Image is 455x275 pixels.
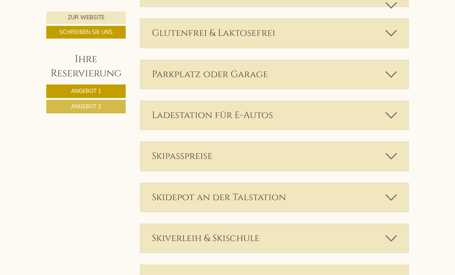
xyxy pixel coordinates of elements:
[46,12,126,24] a: Zur Website
[71,88,101,94] span: Angebot 1
[140,183,409,212] div: Skidepot an der Talstation
[140,60,409,89] div: Parkplatz oder Garage
[140,101,409,130] div: Ladestation für E-Autos
[46,26,126,39] a: Schreiben Sie uns
[140,224,409,253] div: Skiverleih & Skischule
[140,142,409,170] div: Skipasspreise
[71,103,101,110] span: Angebot 2
[46,52,126,81] div: Ihre Reservierung
[140,19,409,47] div: Glutenfrei & Laktosefrei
